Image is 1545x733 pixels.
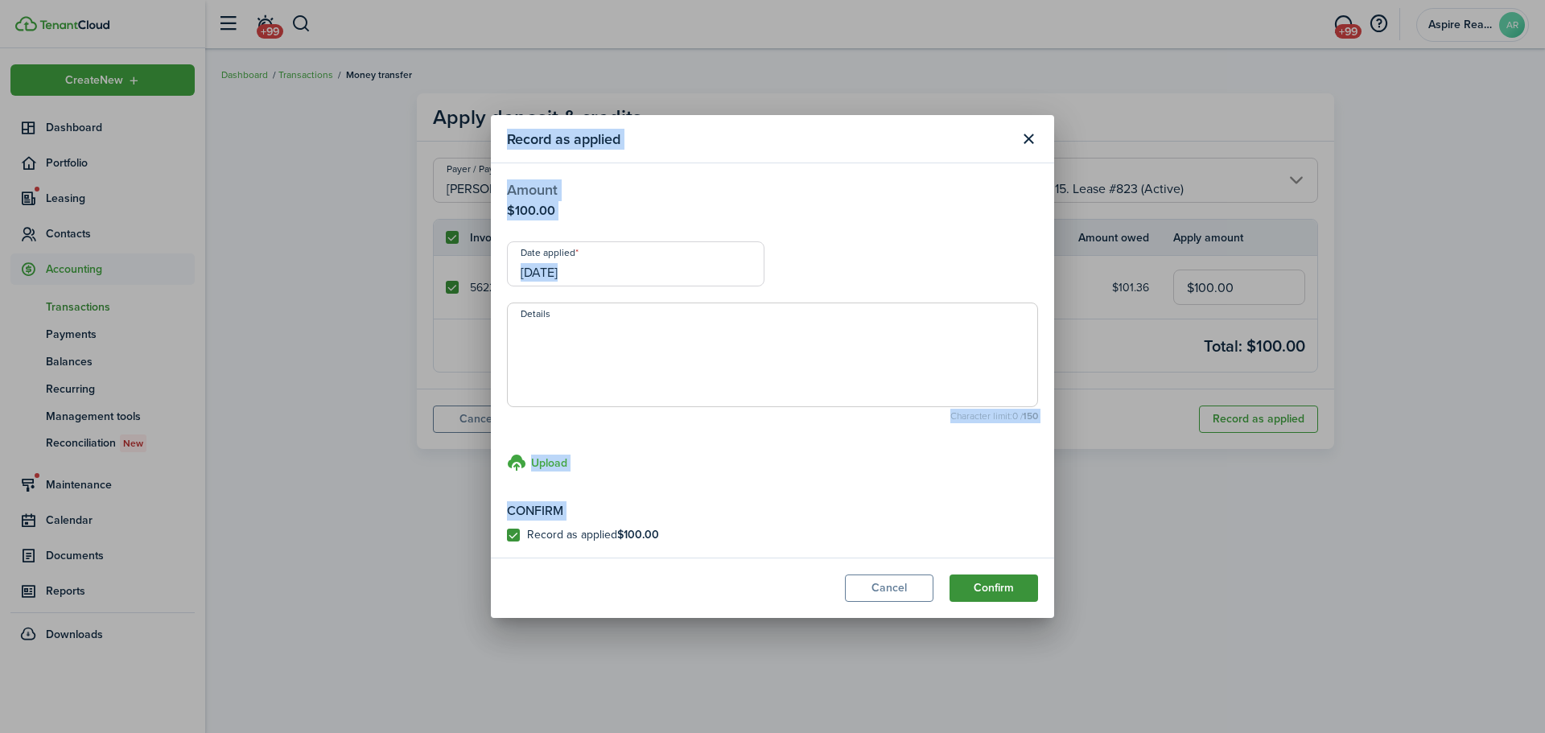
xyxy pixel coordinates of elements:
b: 150 [1023,409,1038,423]
label: Record as applied [507,529,659,542]
button: Confirm [950,574,1038,602]
button: Close modal [1015,126,1042,153]
modal-title: Record as applied [507,123,1011,154]
input: mm/dd/yyyy [507,241,764,286]
h6: Amount [507,179,1038,201]
small: Character limit: 0 / [507,411,1038,421]
h3: Upload [531,455,567,472]
p: Confirm [507,501,1038,521]
b: $100.00 [617,526,659,543]
button: Cancel [845,574,933,602]
p: $100.00 [507,201,1038,220]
